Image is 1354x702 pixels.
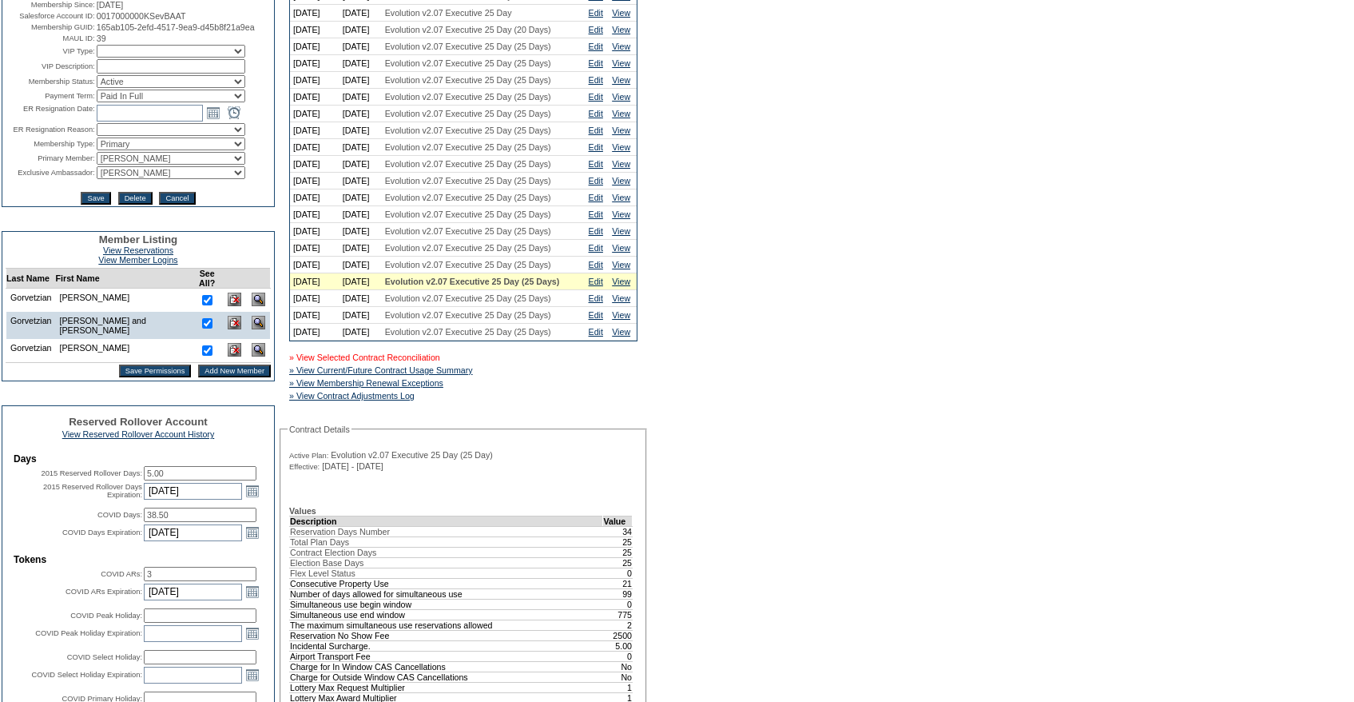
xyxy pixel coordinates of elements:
[81,192,110,205] input: Save
[97,34,106,43] span: 39
[290,122,339,139] td: [DATE]
[290,672,603,682] td: Charge for Outside Window CAS Cancellations
[339,122,382,139] td: [DATE]
[244,583,261,600] a: Open the calendar popup.
[4,45,95,58] td: VIP Type:
[385,226,551,236] span: Evolution v2.07 Executive 25 Day (25 Days)
[612,293,630,303] a: View
[385,8,512,18] span: Evolution v2.07 Executive 25 Day
[589,126,603,135] a: Edit
[322,461,383,471] span: [DATE] - [DATE]
[385,260,551,269] span: Evolution v2.07 Executive 25 Day (25 Days)
[339,240,382,257] td: [DATE]
[385,209,551,219] span: Evolution v2.07 Executive 25 Day (25 Days)
[97,22,255,32] span: 165ab105-2efd-4517-9ea9-d45b8f21a9ea
[252,293,265,306] img: View Dashboard
[159,192,195,205] input: Cancel
[603,661,633,672] td: No
[385,277,560,286] span: Evolution v2.07 Executive 25 Day (25 Days)
[612,310,630,320] a: View
[603,651,633,661] td: 0
[603,672,633,682] td: No
[97,11,186,21] span: 0017000000KSevBAAT
[589,58,603,68] a: Edit
[70,612,142,620] label: COVID Peak Holiday:
[603,640,633,651] td: 5.00
[290,55,339,72] td: [DATE]
[290,620,603,630] td: The maximum simultaneous use reservations allowed
[612,25,630,34] a: View
[288,425,351,434] legend: Contract Details
[290,5,339,22] td: [DATE]
[612,193,630,202] a: View
[603,578,633,588] td: 21
[290,558,363,568] span: Election Base Days
[290,651,603,661] td: Airport Transport Fee
[339,307,382,324] td: [DATE]
[589,310,603,320] a: Edit
[290,240,339,257] td: [DATE]
[339,156,382,173] td: [DATE]
[290,106,339,122] td: [DATE]
[612,243,630,253] a: View
[612,42,630,51] a: View
[612,126,630,135] a: View
[603,516,633,526] td: Value
[339,173,382,189] td: [DATE]
[385,75,551,85] span: Evolution v2.07 Executive 25 Day (25 Days)
[339,324,382,341] td: [DATE]
[6,269,56,289] td: Last Name
[603,588,633,599] td: 99
[289,451,328,461] span: Active Plan:
[14,554,263,565] td: Tokens
[339,273,382,290] td: [DATE]
[339,223,382,240] td: [DATE]
[4,166,95,179] td: Exclusive Ambassador:
[290,682,603,692] td: Lottery Max Request Multiplier
[6,339,56,363] td: Gorvetzian
[612,159,630,169] a: View
[66,588,142,596] label: COVID ARs Expiration:
[56,289,193,313] td: [PERSON_NAME]
[6,289,56,313] td: Gorvetzian
[385,142,551,152] span: Evolution v2.07 Executive 25 Day (25 Days)
[612,58,630,68] a: View
[4,11,95,21] td: Salesforce Account ID:
[385,25,551,34] span: Evolution v2.07 Executive 25 Day (20 Days)
[290,640,603,651] td: Incidental Surcharge.
[589,109,603,118] a: Edit
[118,192,153,205] input: Delete
[290,630,603,640] td: Reservation No Show Fee
[331,450,493,460] span: Evolution v2.07 Executive 25 Day (25 Day)
[603,526,633,536] td: 34
[612,109,630,118] a: View
[290,527,390,536] span: Reservation Days Number
[14,453,263,465] td: Days
[97,511,142,519] label: COVID Days:
[228,316,241,329] img: Delete
[290,89,339,106] td: [DATE]
[4,34,95,43] td: MAUL ID:
[612,92,630,102] a: View
[35,629,142,637] label: COVID Peak Holiday Expiration:
[290,568,355,578] span: Flex Level Status
[290,537,349,547] span: Total Plan Days
[290,609,603,620] td: Simultaneous use end window
[290,516,603,526] td: Description
[101,570,142,578] label: COVID ARs:
[385,126,551,135] span: Evolution v2.07 Executive 25 Day (25 Days)
[589,209,603,219] a: Edit
[589,243,603,253] a: Edit
[385,293,551,303] span: Evolution v2.07 Executive 25 Day (25 Days)
[603,609,633,620] td: 775
[244,482,261,500] a: Open the calendar popup.
[290,273,339,290] td: [DATE]
[612,277,630,286] a: View
[339,55,382,72] td: [DATE]
[603,630,633,640] td: 2500
[244,624,261,642] a: Open the calendar popup.
[290,189,339,206] td: [DATE]
[289,506,316,516] b: Values
[589,159,603,169] a: Edit
[290,588,603,599] td: Number of days allowed for simultaneous use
